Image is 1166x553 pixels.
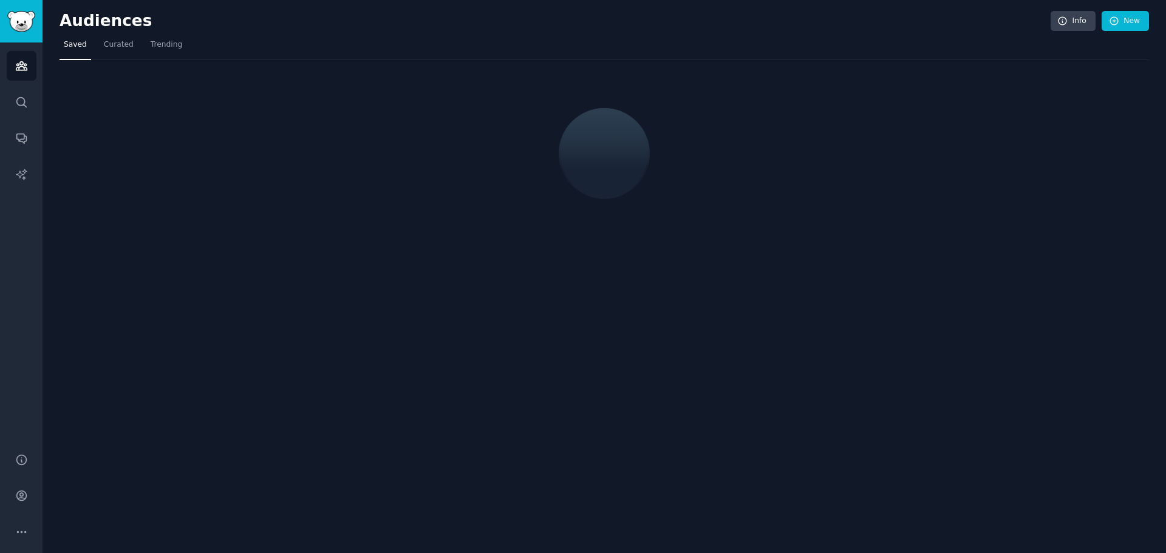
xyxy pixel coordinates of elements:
[151,39,182,50] span: Trending
[1102,11,1149,32] a: New
[146,35,186,60] a: Trending
[60,12,1051,31] h2: Audiences
[7,11,35,32] img: GummySearch logo
[100,35,138,60] a: Curated
[104,39,134,50] span: Curated
[64,39,87,50] span: Saved
[1051,11,1096,32] a: Info
[60,35,91,60] a: Saved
